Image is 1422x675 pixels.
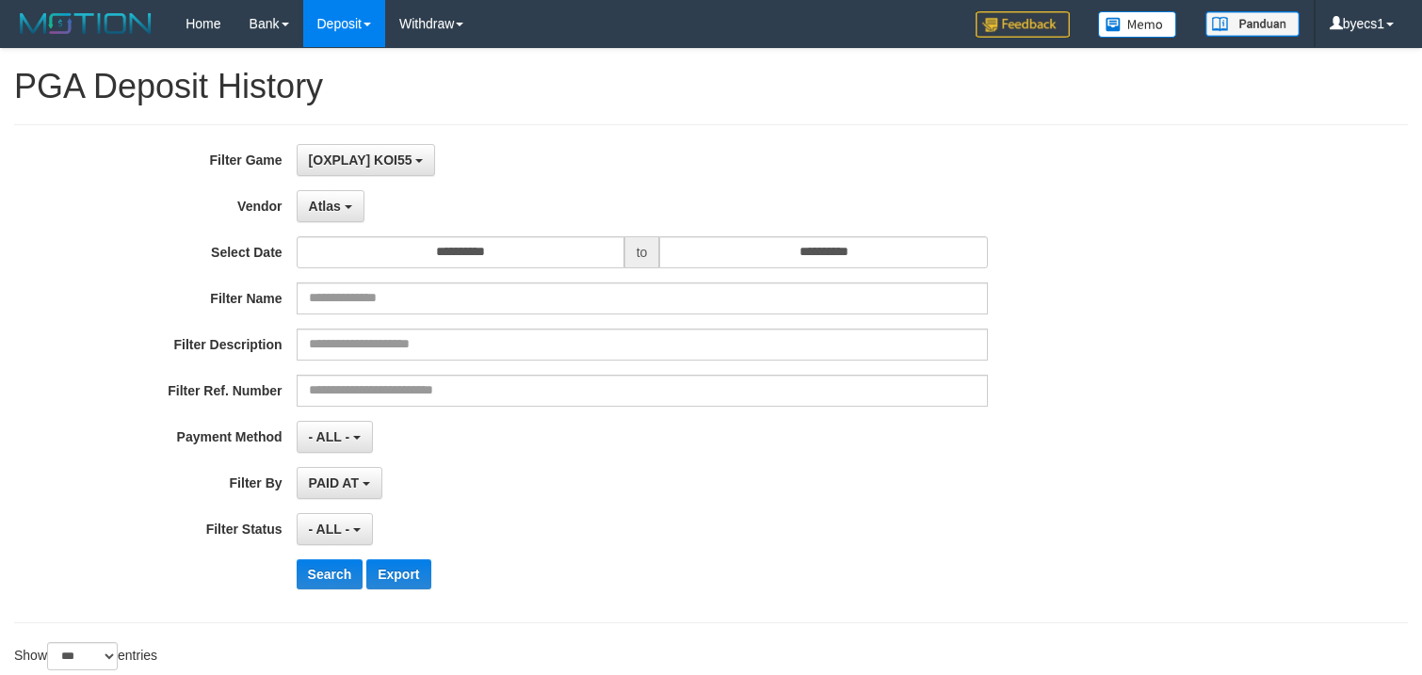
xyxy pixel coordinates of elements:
button: Export [366,559,430,589]
span: PAID AT [309,475,359,490]
img: panduan.png [1205,11,1300,37]
span: [OXPLAY] KOI55 [309,153,412,168]
h1: PGA Deposit History [14,68,1408,105]
button: - ALL - [297,513,373,545]
span: to [624,236,660,268]
img: Feedback.jpg [976,11,1070,38]
img: MOTION_logo.png [14,9,157,38]
button: [OXPLAY] KOI55 [297,144,436,176]
button: PAID AT [297,467,382,499]
span: Atlas [309,199,341,214]
button: Search [297,559,364,589]
button: - ALL - [297,421,373,453]
button: Atlas [297,190,364,222]
label: Show entries [14,642,157,670]
span: - ALL - [309,429,350,444]
span: - ALL - [309,522,350,537]
select: Showentries [47,642,118,670]
img: Button%20Memo.svg [1098,11,1177,38]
